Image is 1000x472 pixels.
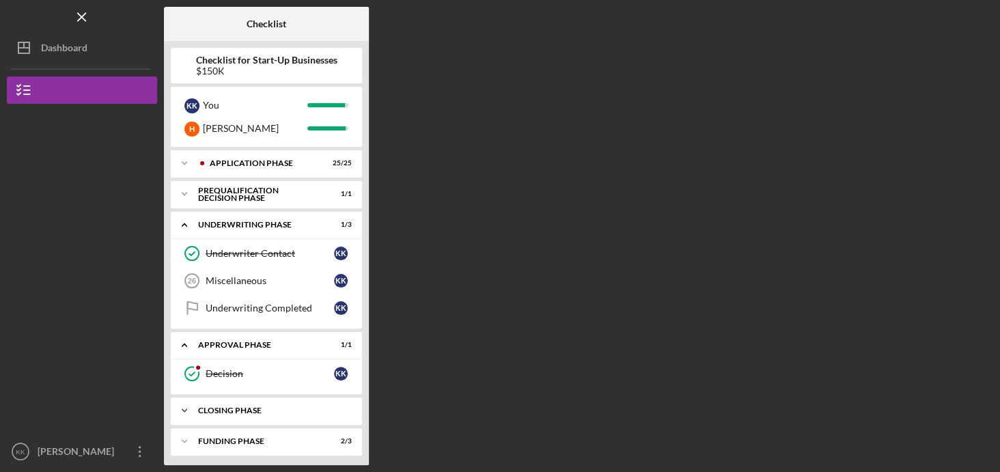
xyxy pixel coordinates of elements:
div: You [203,94,307,117]
div: K K [334,301,348,315]
div: 25 / 25 [327,159,352,167]
div: Funding Phase [198,437,318,445]
div: 2 / 3 [327,437,352,445]
div: K K [334,367,348,380]
a: Underwriter ContactKK [178,240,355,267]
b: Checklist for Start-Up Businesses [196,55,337,66]
b: Checklist [247,18,286,29]
div: K K [334,274,348,288]
a: 26MiscellaneousKK [178,267,355,294]
div: 1 / 1 [327,190,352,198]
div: Closing Phase [198,406,345,415]
button: Dashboard [7,34,157,61]
div: [PERSON_NAME] [203,117,307,140]
div: Prequalification Decision Phase [198,186,318,202]
div: Underwriting Completed [206,303,334,314]
div: K K [334,247,348,260]
div: K K [184,98,199,113]
div: [PERSON_NAME] [34,438,123,469]
div: Approval Phase [198,341,318,349]
div: 1 / 3 [327,221,352,229]
div: Dashboard [41,34,87,65]
div: H [184,122,199,137]
div: Underwriter Contact [206,248,334,259]
tspan: 26 [188,277,196,285]
a: Underwriting CompletedKK [178,294,355,322]
a: DecisionKK [178,360,355,387]
div: 1 / 1 [327,341,352,349]
div: Miscellaneous [206,275,334,286]
div: Decision [206,368,334,379]
div: Application Phase [210,159,318,167]
button: KK[PERSON_NAME] [7,438,157,465]
text: KK [16,448,25,456]
div: Underwriting Phase [198,221,318,229]
div: $150K [196,66,337,77]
